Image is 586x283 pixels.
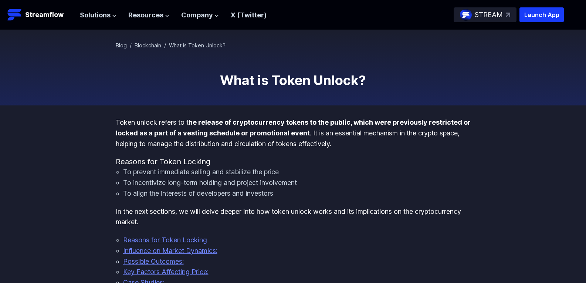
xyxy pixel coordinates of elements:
[116,73,471,88] h1: What is Token Unlock?
[231,11,267,19] a: X (Twitter)
[164,42,166,48] span: /
[169,42,226,48] span: What is Token Unlock?
[506,13,510,17] img: top-right-arrow.svg
[25,10,64,20] p: Streamflow
[116,42,127,48] a: Blog
[135,42,161,48] a: Blockchain
[519,7,564,22] button: Launch App
[128,10,169,21] button: Resources
[7,7,72,22] a: Streamflow
[80,10,116,21] button: Solutions
[130,42,132,48] span: /
[123,188,471,199] li: To align the interests of developers and investors
[123,257,184,265] a: Possible Outcomes:
[116,156,471,167] h4: Reasons for Token Locking
[80,10,111,21] span: Solutions
[116,117,471,149] p: Token unlock refers to t . It is an essential mechanism in the crypto space, helping to manage th...
[475,10,503,20] p: STREAM
[460,9,472,21] img: streamflow-logo-circle.png
[181,10,213,21] span: Company
[181,10,219,21] button: Company
[123,236,207,244] a: Reasons for Token Locking
[123,268,209,276] a: Key Factors Affecting Price:
[128,10,163,21] span: Resources
[116,206,471,228] p: In the next sections, we will delve deeper into how token unlock works and its implications on th...
[454,7,516,22] a: STREAM
[116,118,471,137] strong: he release of cryptocurrency tokens to the public, which were previously restricted or locked as ...
[123,247,217,255] a: Influence on Market Dynamics:
[123,167,471,178] li: To prevent immediate selling and stabilize the price
[123,178,471,188] li: To incentivize long-term holding and project involvement
[7,7,22,22] img: Streamflow Logo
